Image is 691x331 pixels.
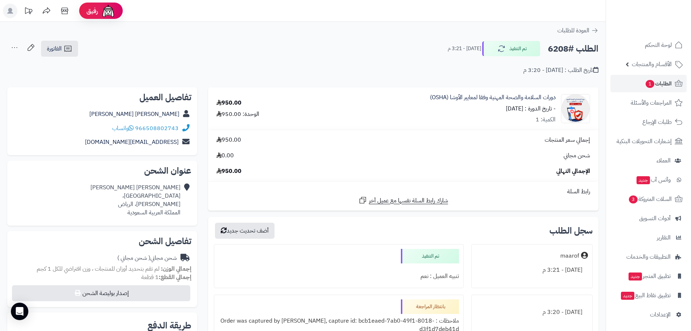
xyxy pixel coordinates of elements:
span: 1 [645,80,655,88]
span: التطبيقات والخدمات [626,252,671,262]
a: لوحة التحكم [610,36,687,54]
h2: تفاصيل العميل [13,93,191,102]
div: بانتظار المراجعة [401,299,459,314]
a: الفاتورة [41,41,78,57]
span: 950.00 [216,167,241,175]
button: أضف تحديث جديد [215,223,275,239]
span: المراجعات والأسئلة [631,98,672,108]
a: العملاء [610,152,687,169]
span: لم تقم بتحديد أوزان للمنتجات ، وزن افتراضي للكل 1 كجم [37,265,159,273]
span: الفاتورة [47,44,62,53]
span: تطبيق نقاط البيع [620,290,671,300]
span: شحن مجاني [564,152,590,160]
div: شحن مجاني [117,254,177,262]
h2: تفاصيل الشحن [13,237,191,246]
div: [PERSON_NAME] [PERSON_NAME] [GEOGRAPHIC_DATA]، [PERSON_NAME]، الرياض المملكة العربية السعودية [90,183,180,217]
a: طلبات الإرجاع [610,113,687,131]
span: الإجمالي النهائي [556,167,590,175]
span: جديد [621,292,634,300]
span: 0.00 [216,152,234,160]
span: جديد [637,176,650,184]
img: ai-face.png [101,4,115,18]
span: أدوات التسويق [639,213,671,223]
div: maarof [560,252,579,260]
a: وآتس آبجديد [610,171,687,189]
small: - تاريخ الدورة : [DATE] [506,104,556,113]
a: 966508802743 [135,124,179,133]
img: logo-2.png [642,12,684,27]
a: التطبيقات والخدمات [610,248,687,266]
small: 1 قطعة [141,273,191,282]
span: ( شحن مجاني ) [117,254,150,262]
a: العودة للطلبات [557,26,598,35]
a: السلات المتروكة3 [610,190,687,208]
span: إشعارات التحويلات البنكية [617,136,672,146]
h2: عنوان الشحن [13,166,191,175]
span: طلبات الإرجاع [642,117,672,127]
a: التقارير [610,229,687,246]
button: تم التنفيذ [482,41,540,56]
a: واتساب [112,124,134,133]
img: 1752420691-%D8%A7%D9%84%D8%B3%D9%84%D8%A7%D9%85%D8%A9%20%D9%88%20%D8%A7%D9%84%D8%B5%D8%AD%D8%A9%2... [561,94,590,123]
span: الإعدادات [650,310,671,320]
h2: طريقة الدفع [147,321,191,330]
div: رابط السلة [211,187,596,196]
div: [DATE] - 3:21 م [476,263,588,277]
a: تطبيق المتجرجديد [610,267,687,285]
a: أدوات التسويق [610,210,687,227]
a: إشعارات التحويلات البنكية [610,133,687,150]
div: Open Intercom Messenger [11,303,28,320]
div: الكمية: 1 [536,116,556,124]
a: [EMAIL_ADDRESS][DOMAIN_NAME] [85,138,179,146]
span: تطبيق المتجر [628,271,671,281]
span: السلات المتروكة [628,194,672,204]
span: رفيق [86,7,98,15]
a: المراجعات والأسئلة [610,94,687,112]
div: الوحدة: 950.00 [216,110,259,118]
span: العملاء [657,156,671,166]
span: وآتس آب [636,175,671,185]
span: 950.00 [216,136,241,144]
div: تاريخ الطلب : [DATE] - 3:20 م [523,66,598,74]
span: 3 [629,195,638,204]
span: شارك رابط السلة نفسها مع عميل آخر [369,197,448,205]
a: الطلبات1 [610,75,687,92]
div: تم التنفيذ [401,249,459,263]
div: تنبيه العميل : نعم [219,269,459,283]
span: الطلبات [645,78,672,89]
span: التقارير [657,233,671,243]
a: شارك رابط السلة نفسها مع عميل آخر [358,196,448,205]
span: لوحة التحكم [645,40,672,50]
a: تحديثات المنصة [19,4,37,20]
small: [DATE] - 3:21 م [448,45,481,52]
a: [PERSON_NAME] [PERSON_NAME] [89,110,179,118]
button: إصدار بوليصة الشحن [12,285,190,301]
span: الأقسام والمنتجات [632,59,672,69]
a: تطبيق نقاط البيعجديد [610,287,687,304]
h3: سجل الطلب [549,226,593,235]
strong: إجمالي الوزن: [161,265,191,273]
div: [DATE] - 3:20 م [476,305,588,319]
strong: إجمالي القطع: [159,273,191,282]
span: جديد [629,273,642,280]
h2: الطلب #6208 [548,41,598,56]
div: 950.00 [216,99,241,107]
span: العودة للطلبات [557,26,589,35]
a: الإعدادات [610,306,687,323]
span: إجمالي سعر المنتجات [545,136,590,144]
a: دورات السلامة والصحة المهنية وفقا لمعايير الأوشا (OSHA) [430,93,556,102]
